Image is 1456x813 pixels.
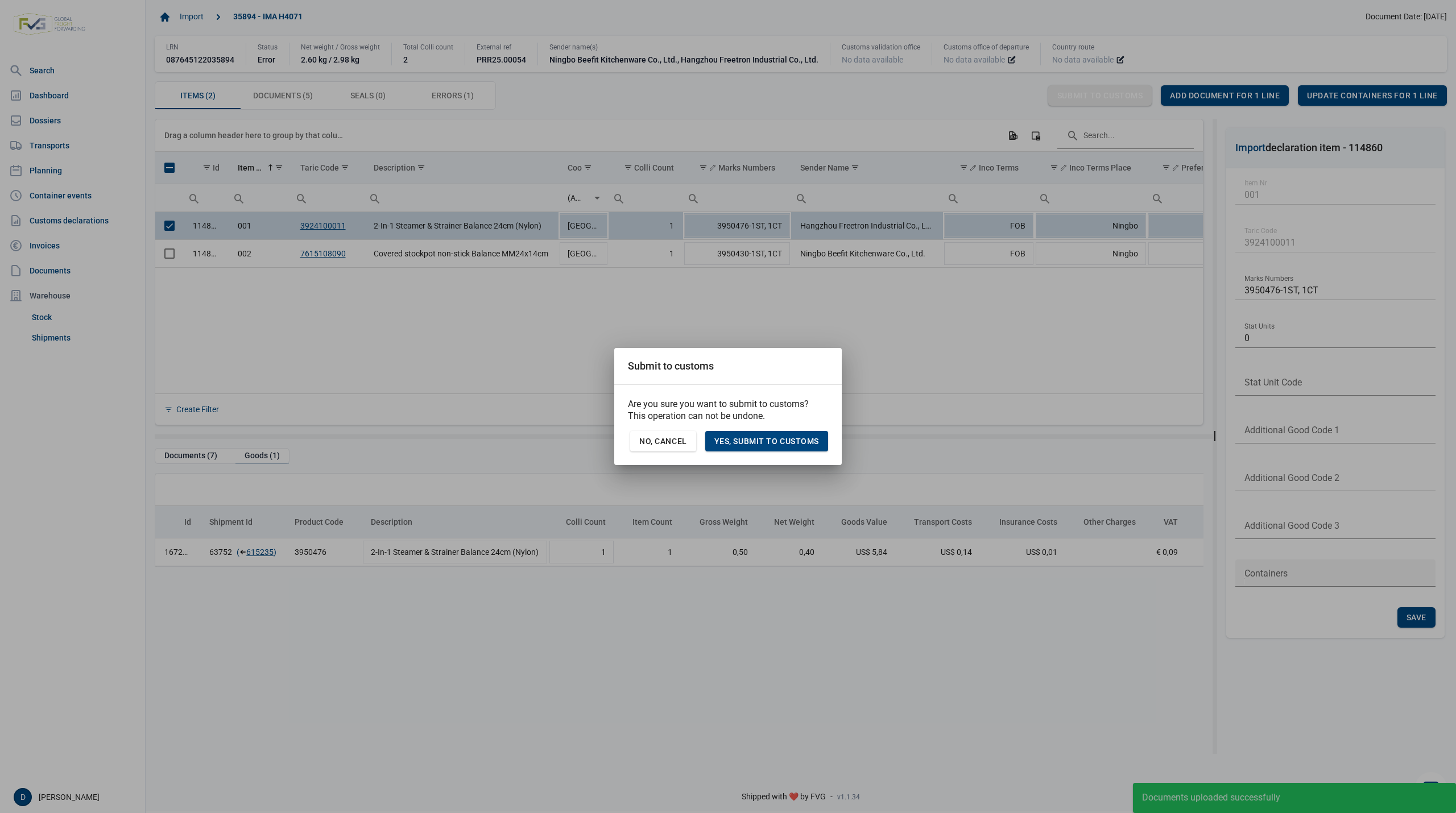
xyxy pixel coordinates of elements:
p: Are you sure you want to submit to customs? This operation can not be undone. [628,399,828,422]
div: No, Cancel [630,431,696,451]
span: Yes, Submit to customs [714,437,819,446]
span: No, Cancel [639,437,687,446]
div: Submit to customs [628,359,714,372]
div: Yes, Submit to customs [705,431,828,451]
